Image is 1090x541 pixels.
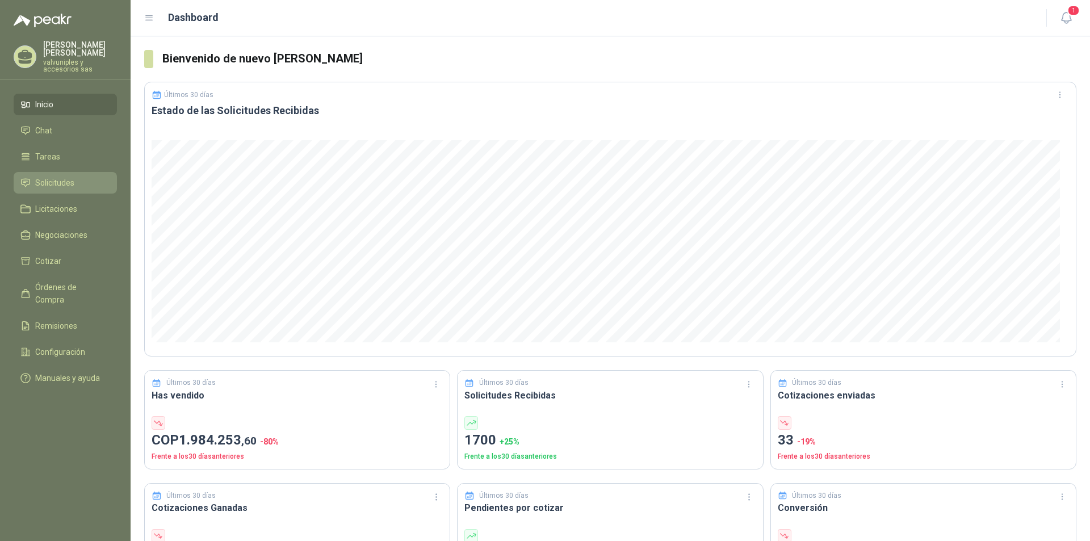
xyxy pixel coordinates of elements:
[792,490,841,501] p: Últimos 30 días
[152,451,443,462] p: Frente a los 30 días anteriores
[14,276,117,311] a: Órdenes de Compra
[14,341,117,363] a: Configuración
[164,91,213,99] p: Últimos 30 días
[479,378,529,388] p: Últimos 30 días
[241,434,257,447] span: ,60
[778,430,1069,451] p: 33
[35,177,74,189] span: Solicitudes
[464,430,756,451] p: 1700
[1056,8,1076,28] button: 1
[166,490,216,501] p: Últimos 30 días
[778,501,1069,515] h3: Conversión
[14,250,117,272] a: Cotizar
[479,490,529,501] p: Últimos 30 días
[35,255,61,267] span: Cotizar
[35,203,77,215] span: Licitaciones
[152,430,443,451] p: COP
[14,120,117,141] a: Chat
[464,388,756,402] h3: Solicitudes Recibidas
[797,437,816,446] span: -19 %
[179,432,257,448] span: 1.984.253
[35,150,60,163] span: Tareas
[152,388,443,402] h3: Has vendido
[14,224,117,246] a: Negociaciones
[14,315,117,337] a: Remisiones
[778,451,1069,462] p: Frente a los 30 días anteriores
[792,378,841,388] p: Últimos 30 días
[168,10,219,26] h1: Dashboard
[43,41,117,57] p: [PERSON_NAME] [PERSON_NAME]
[260,437,279,446] span: -80 %
[14,198,117,220] a: Licitaciones
[14,94,117,115] a: Inicio
[43,59,117,73] p: valvuniples y accesorios sas
[152,104,1069,118] h3: Estado de las Solicitudes Recibidas
[162,50,1076,68] h3: Bienvenido de nuevo [PERSON_NAME]
[14,14,72,27] img: Logo peakr
[35,372,100,384] span: Manuales y ayuda
[35,281,106,306] span: Órdenes de Compra
[1067,5,1080,16] span: 1
[35,346,85,358] span: Configuración
[778,388,1069,402] h3: Cotizaciones enviadas
[500,437,519,446] span: + 25 %
[464,501,756,515] h3: Pendientes por cotizar
[35,98,53,111] span: Inicio
[166,378,216,388] p: Últimos 30 días
[464,451,756,462] p: Frente a los 30 días anteriores
[35,229,87,241] span: Negociaciones
[152,501,443,515] h3: Cotizaciones Ganadas
[14,146,117,167] a: Tareas
[35,320,77,332] span: Remisiones
[35,124,52,137] span: Chat
[14,367,117,389] a: Manuales y ayuda
[14,172,117,194] a: Solicitudes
